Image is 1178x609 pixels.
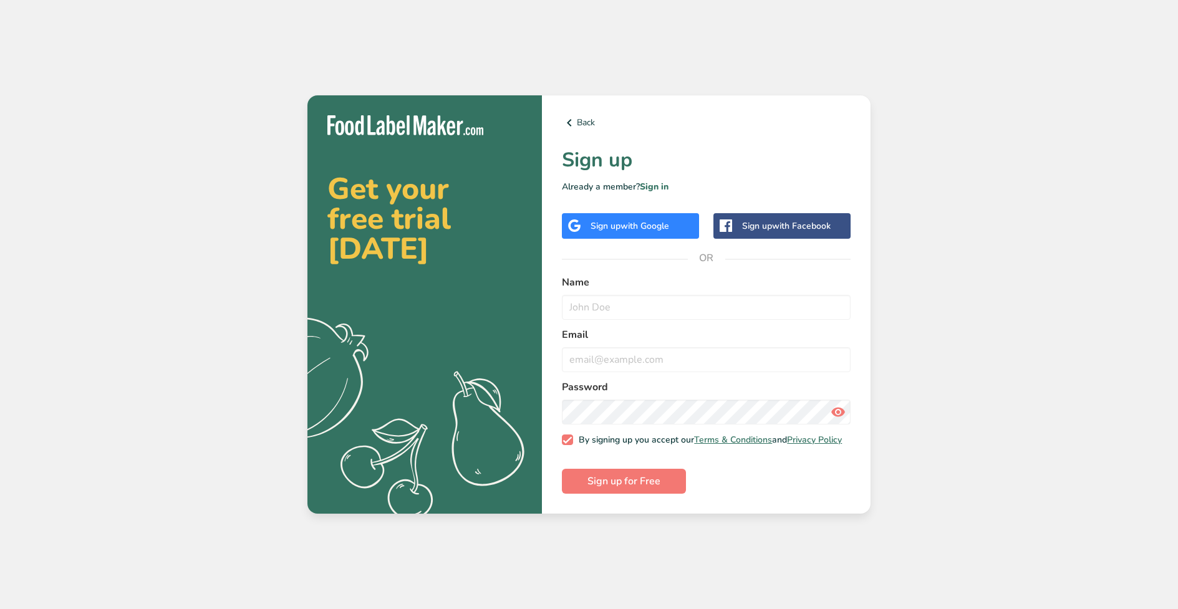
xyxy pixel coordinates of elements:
button: Sign up for Free [562,469,686,494]
h1: Sign up [562,145,851,175]
div: Sign up [742,219,831,233]
h2: Get your free trial [DATE] [327,174,522,264]
span: By signing up you accept our and [573,434,842,446]
a: Back [562,115,851,130]
label: Password [562,380,851,395]
span: with Google [620,220,669,232]
p: Already a member? [562,180,851,193]
div: Sign up [591,219,669,233]
input: John Doe [562,295,851,320]
span: OR [688,239,725,277]
span: with Facebook [772,220,831,232]
a: Privacy Policy [787,434,842,446]
label: Name [562,275,851,290]
input: email@example.com [562,347,851,372]
span: Sign up for Free [587,474,660,489]
img: Food Label Maker [327,115,483,136]
label: Email [562,327,851,342]
a: Sign in [640,181,669,193]
a: Terms & Conditions [694,434,772,446]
